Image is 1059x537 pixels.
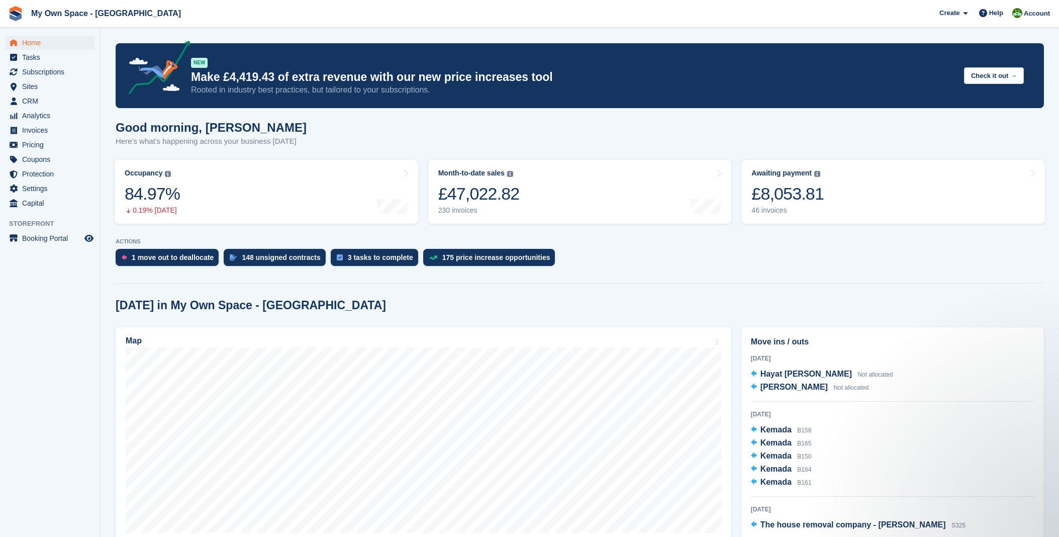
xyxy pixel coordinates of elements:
a: menu [5,50,95,64]
span: Pricing [22,138,82,152]
span: Analytics [22,109,82,123]
span: B165 [797,440,811,447]
p: Here's what's happening across your business [DATE] [116,136,307,147]
a: Occupancy 84.97% 0.19% [DATE] [115,160,418,224]
p: Make £4,419.43 of extra revenue with our new price increases tool [191,70,956,84]
a: menu [5,196,95,210]
a: menu [5,123,95,137]
a: 3 tasks to complete [331,249,423,271]
div: [DATE] [751,354,1034,363]
span: Sites [22,79,82,94]
span: Account [1024,9,1050,19]
div: [DATE] [751,505,1034,514]
span: Help [989,8,1003,18]
div: 46 invoices [751,206,824,215]
a: Preview store [83,232,95,244]
a: menu [5,65,95,79]
div: Month-to-date sales [438,169,505,177]
span: [PERSON_NAME] [760,383,828,391]
div: £47,022.82 [438,184,520,204]
a: Kemada B161 [751,476,812,489]
a: menu [5,109,95,123]
h2: Map [126,336,142,345]
span: CRM [22,94,82,108]
div: 84.97% [125,184,180,204]
a: menu [5,138,95,152]
h2: Move ins / outs [751,336,1034,348]
img: Keely [1012,8,1022,18]
div: 0.19% [DATE] [125,206,180,215]
span: Not allocated [833,384,869,391]
span: Invoices [22,123,82,137]
a: Awaiting payment £8,053.81 46 invoices [741,160,1045,224]
img: icon-info-grey-7440780725fd019a000dd9b08b2336e03edf1995a4989e88bcd33f0948082b44.svg [814,171,820,177]
span: Kemada [760,465,792,473]
div: 175 price increase opportunities [442,253,550,261]
img: stora-icon-8386f47178a22dfd0bd8f6a31ec36ba5ce8667c1dd55bd0f319d3a0aa187defe.svg [8,6,23,21]
a: 175 price increase opportunities [423,249,560,271]
img: price-adjustments-announcement-icon-8257ccfd72463d97f412b2fc003d46551f7dbcb40ab6d574587a9cd5c0d94... [120,41,190,98]
span: B158 [797,427,811,434]
a: Kemada B164 [751,463,812,476]
span: Home [22,36,82,50]
span: Kemada [760,425,792,434]
span: B150 [797,453,811,460]
div: NEW [191,58,208,68]
div: 148 unsigned contracts [242,253,320,261]
a: menu [5,94,95,108]
a: My Own Space - [GEOGRAPHIC_DATA] [27,5,185,22]
div: Occupancy [125,169,162,177]
span: Hayat [PERSON_NAME] [760,370,852,378]
span: Subscriptions [22,65,82,79]
button: Check it out → [964,67,1024,84]
a: [PERSON_NAME] Not allocated [751,381,869,394]
a: menu [5,79,95,94]
span: Booking Portal [22,231,82,245]
span: Storefront [9,219,100,229]
a: Month-to-date sales £47,022.82 230 invoices [428,160,732,224]
span: S325 [951,522,966,529]
a: menu [5,231,95,245]
p: Rooted in industry best practices, but tailored to your subscriptions. [191,84,956,96]
h2: [DATE] in My Own Space - [GEOGRAPHIC_DATA] [116,299,386,312]
span: Capital [22,196,82,210]
div: 230 invoices [438,206,520,215]
a: 148 unsigned contracts [224,249,330,271]
img: task-75834270c22a3079a89374b754ae025e5fb1db73e45f91037f5363f120a921f8.svg [337,254,343,260]
a: The house removal company - [PERSON_NAME] S325 [751,519,966,532]
span: B164 [797,466,811,473]
img: icon-info-grey-7440780725fd019a000dd9b08b2336e03edf1995a4989e88bcd33f0948082b44.svg [507,171,513,177]
span: Protection [22,167,82,181]
img: contract_signature_icon-13c848040528278c33f63329250d36e43548de30e8caae1d1a13099fd9432cc5.svg [230,254,237,260]
a: 1 move out to deallocate [116,249,224,271]
img: move_outs_to_deallocate_icon-f764333ba52eb49d3ac5e1228854f67142a1ed5810a6f6cc68b1a99e826820c5.svg [122,254,127,260]
a: Hayat [PERSON_NAME] Not allocated [751,368,893,381]
span: B161 [797,479,811,486]
h1: Good morning, [PERSON_NAME] [116,121,307,134]
a: menu [5,167,95,181]
a: menu [5,36,95,50]
div: 3 tasks to complete [348,253,413,261]
a: menu [5,182,95,196]
span: Kemada [760,452,792,460]
span: Tasks [22,50,82,64]
div: [DATE] [751,410,1034,419]
img: icon-info-grey-7440780725fd019a000dd9b08b2336e03edf1995a4989e88bcd33f0948082b44.svg [165,171,171,177]
div: Awaiting payment [751,169,812,177]
div: £8,053.81 [751,184,824,204]
a: Kemada B165 [751,437,812,450]
span: Not allocated [857,371,893,378]
span: Kemada [760,478,792,486]
span: Coupons [22,152,82,166]
img: price_increase_opportunities-93ffe204e8149a01c8c9dc8f82e8f89637d9d84a8eef4429ea346261dce0b2c0.svg [429,255,437,260]
span: Settings [22,182,82,196]
span: Create [939,8,959,18]
a: Kemada B158 [751,424,812,437]
span: The house removal company - [PERSON_NAME] [760,520,946,529]
a: menu [5,152,95,166]
p: ACTIONS [116,238,1044,245]
div: 1 move out to deallocate [132,253,214,261]
span: Kemada [760,438,792,447]
a: Kemada B150 [751,450,812,463]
